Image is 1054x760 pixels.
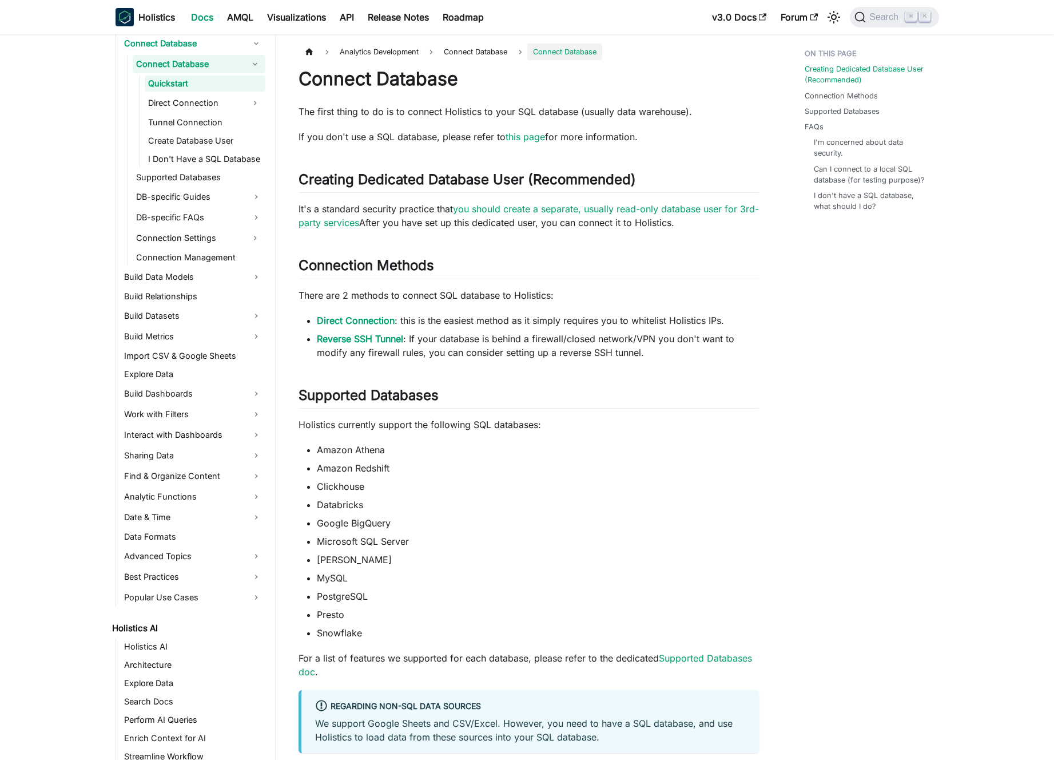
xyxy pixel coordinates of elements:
[317,589,759,603] li: PostgreSQL
[260,8,333,26] a: Visualizations
[805,106,880,117] a: Supported Databases
[133,169,265,185] a: Supported Databases
[121,34,265,53] a: Connect Database
[121,675,265,691] a: Explore Data
[109,620,265,636] a: Holistics AI
[121,588,265,607] a: Popular Use Cases
[121,657,265,673] a: Architecture
[315,717,745,744] p: We support Google Sheets and CSV/Excel. However, you need to have a SQL database, and use Holisti...
[121,508,265,527] a: Date & Time
[133,55,245,73] a: Connect Database
[774,8,825,26] a: Forum
[121,366,265,382] a: Explore Data
[299,387,759,409] h2: Supported Databases
[334,43,424,60] span: Analytics Development
[116,8,134,26] img: Holistics
[850,7,938,27] button: Search (Command+K)
[919,11,930,22] kbd: K
[121,467,265,485] a: Find & Organize Content
[299,257,759,279] h2: Connection Methods
[805,90,878,101] a: Connection Methods
[315,699,745,714] div: Regarding non-SQL data sources
[121,405,265,423] a: Work with Filters
[145,151,265,167] a: I Don't Have a SQL Database
[145,133,265,149] a: Create Database User
[317,332,759,359] li: : If your database is behind a firewall/closed network/VPN you don't want to modify any firewall ...
[121,348,265,364] a: Import CSV & Google Sheets
[317,443,759,457] li: Amazon Athena
[245,55,265,73] button: Collapse sidebar category 'Connect Database'
[121,730,265,746] a: Enrich Context for AI
[299,202,759,229] p: It's a standard security practice that After you have set up this dedicated user, you can connect...
[361,8,436,26] a: Release Notes
[220,8,260,26] a: AMQL
[814,137,928,159] a: I'm concerned about data security.
[705,8,774,26] a: v3.0 Docs
[121,385,265,403] a: Build Dashboards
[299,288,759,302] p: There are 2 methods to connect SQL database to Holistics:
[317,480,759,493] li: Clickhouse
[133,188,265,206] a: DB-specific Guides
[317,461,759,475] li: Amazon Redshift
[145,114,265,130] a: Tunnel Connection
[299,43,759,60] nav: Breadcrumbs
[133,208,265,227] a: DB-specific FAQs
[299,43,320,60] a: Home page
[299,105,759,118] p: The first thing to do is to connect Holistics to your SQL database (usually data warehouse).
[299,652,752,678] a: Supported Databases doc
[104,34,276,760] nav: Docs sidebar
[184,8,220,26] a: Docs
[121,307,265,325] a: Build Datasets
[317,626,759,640] li: Snowflake
[121,327,265,346] a: Build Metrics
[121,547,265,565] a: Advanced Topics
[121,288,265,304] a: Build Relationships
[121,268,265,286] a: Build Data Models
[436,8,491,26] a: Roadmap
[317,498,759,512] li: Databricks
[121,639,265,655] a: Holistics AI
[145,94,245,112] a: Direct Connection
[121,426,265,444] a: Interact with Dashboards
[805,64,932,85] a: Creating Dedicated Database User (Recommended)
[317,315,395,326] a: Direct Connection
[333,8,361,26] a: API
[317,571,759,585] li: MySQL
[121,712,265,728] a: Perform AI Queries
[506,131,545,142] a: this page
[805,121,824,132] a: FAQs
[121,694,265,710] a: Search Docs
[438,43,513,60] span: Connect Database
[133,250,265,266] a: Connection Management
[317,516,759,530] li: Google BigQuery
[121,568,265,586] a: Best Practices
[145,76,265,92] a: Quickstart
[527,43,602,60] span: Connect Database
[299,130,759,144] p: If you don't use a SQL database, please refer to for more information.
[317,333,403,345] a: Reverse SSH Tunnel
[905,11,917,22] kbd: ⌘
[121,529,265,545] a: Data Formats
[299,171,759,193] h2: Creating Dedicated Database User (Recommended)
[814,164,928,185] a: Can I connect to a local SQL database (for testing purpose)?
[299,651,759,679] p: For a list of features we supported for each database, please refer to the dedicated .
[299,418,759,432] p: Holistics currently support the following SQL databases:
[814,190,928,212] a: I don't have a SQL database, what should I do?
[866,12,905,22] span: Search
[825,8,843,26] button: Switch between dark and light mode (currently light mode)
[317,535,759,548] li: Microsoft SQL Server
[317,553,759,567] li: [PERSON_NAME]
[317,314,759,327] li: : this is the easiest method as it simply requires you to whitelist Holistics IPs.
[138,10,175,24] b: Holistics
[245,94,265,112] button: Expand sidebar category 'Direct Connection'
[317,608,759,622] li: Presto
[121,446,265,465] a: Sharing Data
[133,229,245,247] a: Connection Settings
[245,229,265,247] button: Expand sidebar category 'Connection Settings'
[116,8,175,26] a: HolisticsHolistics
[121,488,265,506] a: Analytic Functions
[299,68,759,90] h1: Connect Database
[299,203,759,228] a: you should create a separate, usually read-only database user for 3rd-party services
